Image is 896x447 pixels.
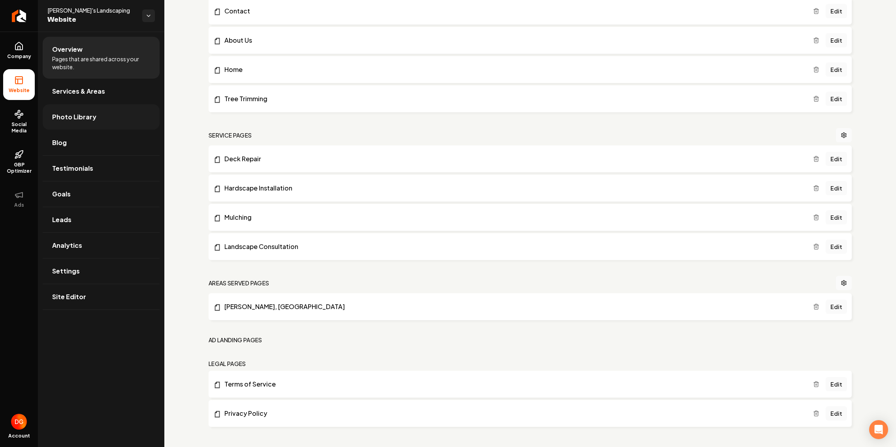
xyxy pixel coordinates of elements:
[213,36,813,45] a: About Us
[213,94,813,104] a: Tree Trimming
[826,33,847,47] a: Edit
[52,45,83,54] span: Overview
[11,414,27,430] img: Daniel Goldstein
[43,181,160,207] a: Goals
[43,233,160,258] a: Analytics
[3,103,35,140] a: Social Media
[8,433,30,439] span: Account
[52,241,82,250] span: Analytics
[869,420,888,439] div: Open Intercom Messenger
[209,279,269,287] h2: Areas Served Pages
[12,9,26,22] img: Rebolt Logo
[826,152,847,166] a: Edit
[826,92,847,106] a: Edit
[52,55,150,71] span: Pages that are shared across your website.
[3,162,35,174] span: GBP Optimizer
[209,336,262,344] h2: Ad landing pages
[213,302,813,311] a: [PERSON_NAME], [GEOGRAPHIC_DATA]
[826,406,847,421] a: Edit
[826,240,847,254] a: Edit
[11,202,27,208] span: Ads
[826,62,847,77] a: Edit
[43,258,160,284] a: Settings
[47,6,136,14] span: [PERSON_NAME]'s Landscaping
[213,242,813,251] a: Landscape Consultation
[826,300,847,314] a: Edit
[43,79,160,104] a: Services & Areas
[52,215,72,224] span: Leads
[213,379,813,389] a: Terms of Service
[52,138,67,147] span: Blog
[52,266,80,276] span: Settings
[3,35,35,66] a: Company
[213,183,813,193] a: Hardscape Installation
[47,14,136,25] span: Website
[826,4,847,18] a: Edit
[52,164,93,173] span: Testimonials
[4,53,34,60] span: Company
[43,207,160,232] a: Leads
[3,143,35,181] a: GBP Optimizer
[43,284,160,309] a: Site Editor
[213,409,813,418] a: Privacy Policy
[209,131,252,139] h2: Service Pages
[52,189,71,199] span: Goals
[6,87,33,94] span: Website
[52,112,96,122] span: Photo Library
[213,213,813,222] a: Mulching
[43,130,160,155] a: Blog
[826,181,847,195] a: Edit
[826,377,847,391] a: Edit
[3,121,35,134] span: Social Media
[52,292,86,302] span: Site Editor
[213,154,813,164] a: Deck Repair
[213,65,813,74] a: Home
[52,87,105,96] span: Services & Areas
[11,414,27,430] button: Open user button
[209,360,246,368] h2: Legal Pages
[43,156,160,181] a: Testimonials
[3,184,35,215] button: Ads
[43,104,160,130] a: Photo Library
[213,6,813,16] a: Contact
[826,210,847,224] a: Edit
